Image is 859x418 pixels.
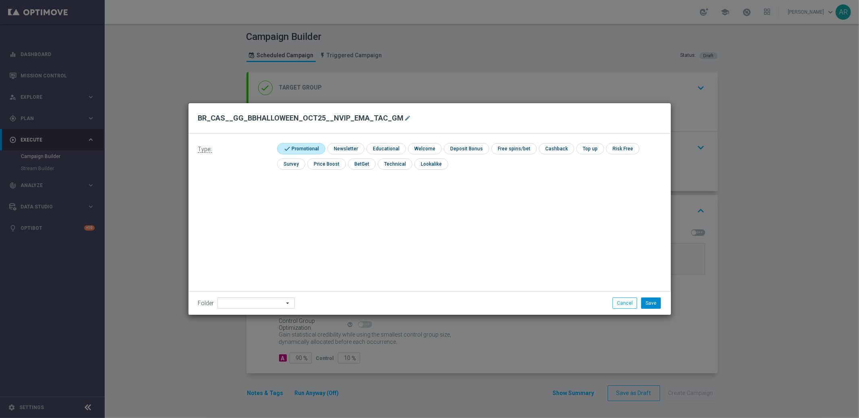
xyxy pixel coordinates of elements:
[641,297,661,309] button: Save
[198,146,212,153] span: Type:
[613,297,637,309] button: Cancel
[405,115,411,121] i: mode_edit
[198,300,214,307] label: Folder
[284,298,292,308] i: arrow_drop_down
[198,113,404,123] h2: BR_CAS__GG_BBHALLOWEEN_OCT25__NVIP_EMA_TAC_GM
[404,113,414,123] button: mode_edit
